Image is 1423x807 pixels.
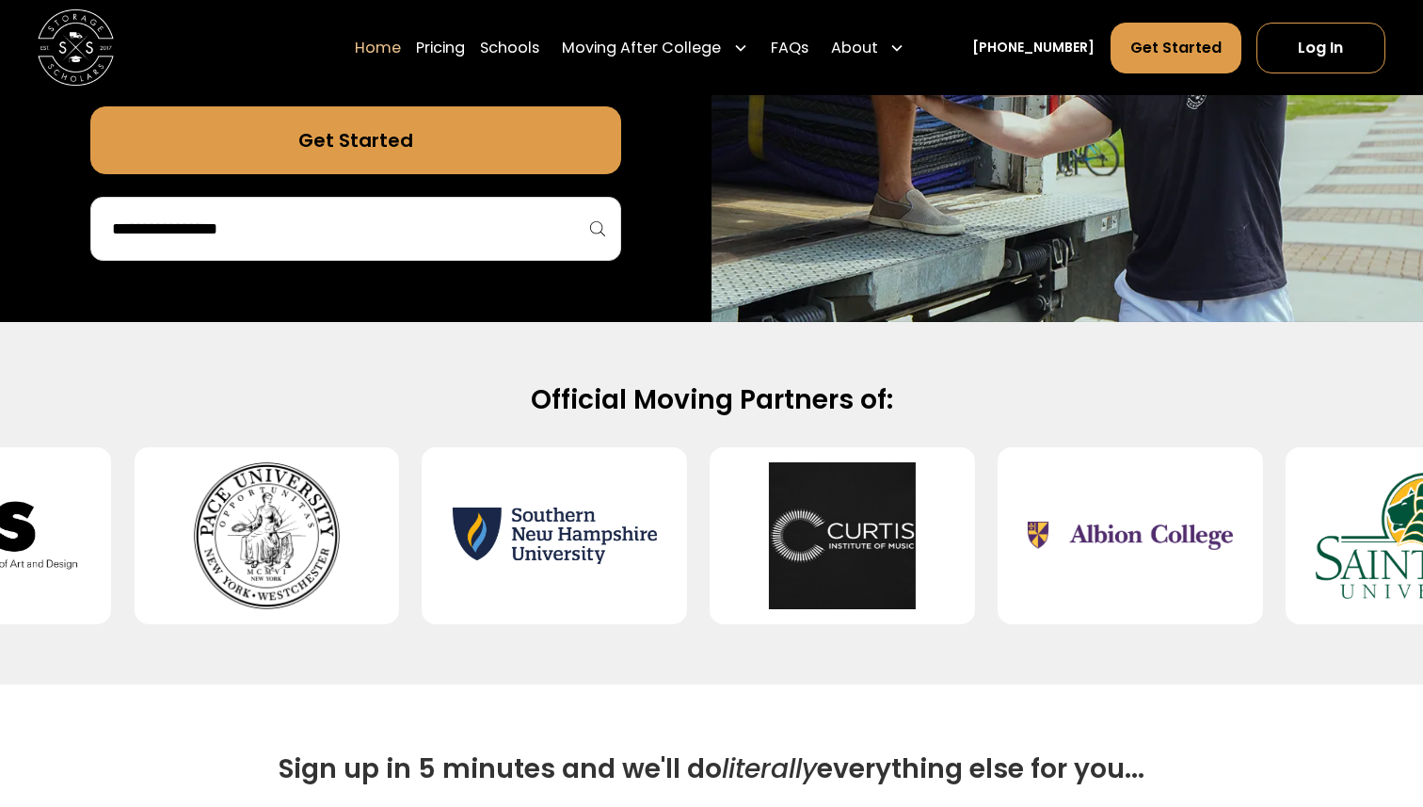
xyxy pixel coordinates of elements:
[823,21,912,73] div: About
[416,21,465,73] a: Pricing
[562,36,721,58] div: Moving After College
[722,749,817,786] span: literally
[279,751,1144,785] h2: Sign up in 5 minutes and we'll do everything else for you...
[453,462,657,609] img: Southern New Hampshire University
[90,106,621,174] a: Get Started
[105,382,1318,417] h2: Official Moving Partners of:
[831,36,878,58] div: About
[38,9,114,86] img: Storage Scholars main logo
[554,21,755,73] div: Moving After College
[771,21,808,73] a: FAQs
[1028,462,1232,609] img: Albion College
[480,21,539,73] a: Schools
[1256,22,1385,73] a: Log In
[38,9,114,86] a: home
[355,21,401,73] a: Home
[972,38,1095,57] a: [PHONE_NUMBER]
[740,462,944,609] img: Curtis Institute of Music
[1111,22,1241,73] a: Get Started
[165,462,369,609] img: Pace University - Pleasantville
